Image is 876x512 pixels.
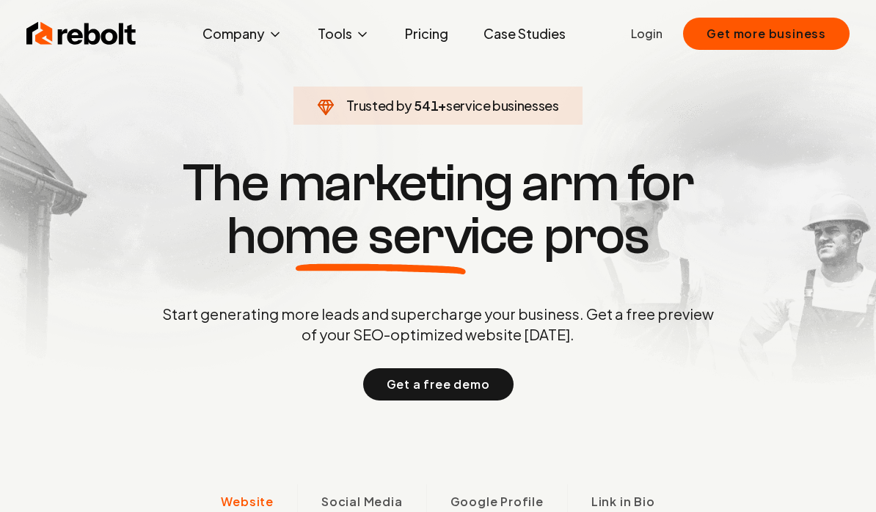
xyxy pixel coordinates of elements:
[346,97,412,114] span: Trusted by
[450,493,544,511] span: Google Profile
[159,304,717,345] p: Start generating more leads and supercharge your business. Get a free preview of your SEO-optimiz...
[414,95,438,116] span: 541
[191,19,294,48] button: Company
[321,493,403,511] span: Social Media
[446,97,559,114] span: service businesses
[86,157,790,263] h1: The marketing arm for pros
[438,97,446,114] span: +
[221,493,274,511] span: Website
[26,19,136,48] img: Rebolt Logo
[393,19,460,48] a: Pricing
[631,25,663,43] a: Login
[306,19,382,48] button: Tools
[591,493,655,511] span: Link in Bio
[472,19,577,48] a: Case Studies
[683,18,850,50] button: Get more business
[363,368,514,401] button: Get a free demo
[227,210,534,263] span: home service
